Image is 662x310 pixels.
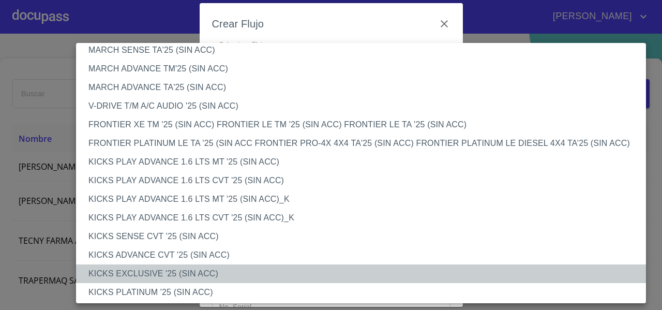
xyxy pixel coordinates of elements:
[76,78,654,97] li: MARCH ADVANCE TA'25 (SIN ACC)
[76,60,654,78] li: MARCH ADVANCE TM'25 (SIN ACC)
[76,264,654,283] li: KICKS EXCLUSIVE '25 (SIN ACC)
[76,227,654,246] li: KICKS SENSE CVT '25 (SIN ACC)
[76,97,654,115] li: V-DRIVE T/M A/C AUDIO '25 (SIN ACC)
[76,209,654,227] li: KICKS PLAY ADVANCE 1.6 LTS CVT '25 (SIN ACC)_K
[76,153,654,171] li: KICKS PLAY ADVANCE 1.6 LTS MT '25 (SIN ACC)
[76,115,654,134] li: FRONTIER XE TM '25 (SIN ACC) FRONTIER LE TM '25 (SIN ACC) FRONTIER LE TA '25 (SIN ACC)
[76,41,654,60] li: MARCH SENSE TA'25 (SIN ACC)
[76,171,654,190] li: KICKS PLAY ADVANCE 1.6 LTS CVT '25 (SIN ACC)
[76,246,654,264] li: KICKS ADVANCE CVT '25 (SIN ACC)
[76,134,654,153] li: FRONTIER PLATINUM LE TA '25 (SIN ACC FRONTIER PRO-4X 4X4 TA'25 (SIN ACC) FRONTIER PLATINUM LE DIE...
[76,283,654,302] li: KICKS PLATINUM '25 (SIN ACC)
[76,190,654,209] li: KICKS PLAY ADVANCE 1.6 LTS MT '25 (SIN ACC)_K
